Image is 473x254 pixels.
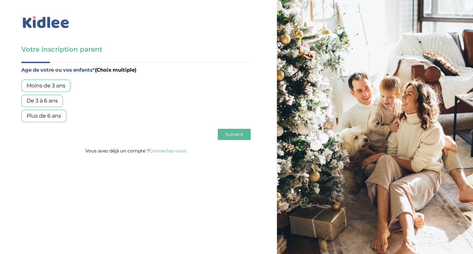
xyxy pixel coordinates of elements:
h3: Votre inscription parent [21,45,251,54]
span: Suivant [225,131,243,137]
div: Moins de 3 ans [21,80,71,92]
button: Suivant [218,129,251,140]
div: De 3 à 6 ans [21,95,63,107]
a: Connectez-vous [149,148,186,154]
img: logo_kidlee_bleu [21,15,71,30]
div: Plus de 6 ans [21,110,66,122]
p: Vous avez déjà un compte ? [21,147,251,155]
span: (Choix multiple) [95,67,136,73]
button: Précédent [21,129,52,140]
label: Age de votre ou vos enfants* [21,66,251,74]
